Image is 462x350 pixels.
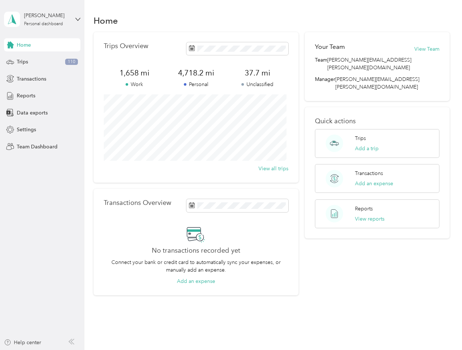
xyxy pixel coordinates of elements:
[327,56,439,71] span: [PERSON_NAME][EMAIL_ADDRESS][PERSON_NAME][DOMAIN_NAME]
[17,41,31,49] span: Home
[177,277,215,285] button: Add an expense
[414,45,439,53] button: View Team
[315,42,345,51] h2: Your Team
[355,145,379,152] button: Add a trip
[355,180,393,187] button: Add an expense
[165,68,227,78] span: 4,718.2 mi
[104,68,165,78] span: 1,658 mi
[227,68,288,78] span: 37.7 mi
[17,92,35,100] span: Reports
[17,75,46,83] span: Transactions
[94,17,118,24] h1: Home
[315,75,335,91] span: Manager
[421,309,462,350] iframe: Everlance-gr Chat Button Frame
[227,81,288,88] p: Unclassified
[104,81,165,88] p: Work
[17,126,36,133] span: Settings
[335,76,419,90] span: [PERSON_NAME][EMAIL_ADDRESS][PERSON_NAME][DOMAIN_NAME]
[315,56,327,71] span: Team
[17,143,58,151] span: Team Dashboard
[104,42,148,50] p: Trips Overview
[104,258,288,274] p: Connect your bank or credit card to automatically sync your expenses, or manually add an expense.
[355,170,383,177] p: Transactions
[315,117,439,125] p: Quick actions
[165,81,227,88] p: Personal
[258,165,288,172] button: View all trips
[65,59,78,65] span: 110
[355,215,384,223] button: View reports
[152,247,240,254] h2: No transactions recorded yet
[355,205,373,213] p: Reports
[24,22,63,26] div: Personal dashboard
[17,109,48,117] span: Data exports
[104,199,171,207] p: Transactions Overview
[17,58,28,66] span: Trips
[355,135,366,142] p: Trips
[4,339,41,346] button: Help center
[24,12,70,19] div: [PERSON_NAME]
